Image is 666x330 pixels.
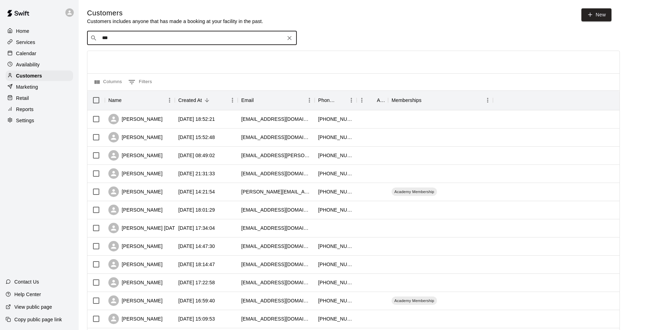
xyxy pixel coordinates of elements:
[392,189,437,195] span: Academy Membership
[178,297,215,304] div: 2025-08-14 16:59:40
[367,95,377,105] button: Sort
[392,298,437,303] span: Academy Membership
[254,95,264,105] button: Sort
[14,316,62,323] p: Copy public page link
[108,223,180,233] div: [PERSON_NAME] [DATE]
[6,71,73,81] a: Customers
[241,206,311,213] div: agreen1415@gmail.com
[6,59,73,70] a: Availability
[108,114,163,124] div: [PERSON_NAME]
[318,261,353,268] div: +13059782819
[178,225,215,232] div: 2025-08-15 17:34:04
[14,278,39,285] p: Contact Us
[108,314,163,324] div: [PERSON_NAME]
[178,152,215,159] div: 2025-08-18 08:49:02
[16,50,36,57] p: Calendar
[127,76,154,88] button: Show filters
[178,261,215,268] div: 2025-08-14 18:14:47
[14,303,52,310] p: View public page
[6,48,73,59] div: Calendar
[318,206,353,213] div: +18638994674
[318,279,353,286] div: +14803884923
[108,168,163,179] div: [PERSON_NAME]
[87,18,263,25] p: Customers includes anyone that has made a booking at your facility in the past.
[227,95,238,105] button: Menu
[241,315,311,322] div: kmhill2428@gmail.com
[238,90,315,110] div: Email
[377,90,385,110] div: Age
[336,95,346,105] button: Sort
[93,76,124,88] button: Select columns
[241,134,311,141] div: thecollettes613@gmail.com
[108,132,163,142] div: [PERSON_NAME]
[241,225,311,232] div: dawn657am@yahoo.com
[285,33,294,43] button: Clear
[202,95,212,105] button: Sort
[178,243,215,250] div: 2025-08-15 14:47:30
[318,315,353,322] div: +18634093135
[108,205,163,215] div: [PERSON_NAME]
[108,186,163,197] div: [PERSON_NAME]
[357,95,367,105] button: Menu
[108,241,163,251] div: [PERSON_NAME]
[6,104,73,115] a: Reports
[318,116,353,123] div: +18636609742
[346,95,357,105] button: Menu
[178,315,215,322] div: 2025-08-13 15:09:53
[6,37,73,47] a: Services
[241,90,254,110] div: Email
[16,28,29,35] p: Home
[6,93,73,103] a: Retail
[108,90,122,110] div: Name
[164,95,175,105] button: Menu
[241,261,311,268] div: fairy8448@gmail.com
[318,188,353,195] div: +18632218752
[108,277,163,288] div: [PERSON_NAME]
[178,206,215,213] div: 2025-08-15 18:01:29
[318,90,336,110] div: Phone Number
[108,295,163,306] div: [PERSON_NAME]
[178,188,215,195] div: 2025-08-17 14:21:54
[581,8,611,21] a: New
[16,106,34,113] p: Reports
[241,297,311,304] div: christyweatherholt@gmail.com
[241,188,311,195] div: ross.berling@gmail.com
[178,116,215,123] div: 2025-08-18 18:52:21
[241,170,311,177] div: summernorris@ymail.com
[14,291,41,298] p: Help Center
[318,297,353,304] div: +18636025439
[357,90,388,110] div: Age
[318,152,353,159] div: +18633989760
[87,8,263,18] h5: Customers
[318,134,353,141] div: +13213033273
[178,170,215,177] div: 2025-08-17 21:31:33
[241,243,311,250] div: mommaduck3@yahoo.com
[241,116,311,123] div: gigethmorrison@hotmail.com
[315,90,357,110] div: Phone Number
[108,259,163,270] div: [PERSON_NAME]
[6,115,73,126] a: Settings
[392,188,437,196] div: Academy Membership
[482,95,493,105] button: Menu
[16,61,40,68] p: Availability
[16,83,38,90] p: Marketing
[16,95,29,102] p: Retail
[318,243,353,250] div: +18637124617
[6,82,73,92] a: Marketing
[241,279,311,286] div: evajimenez906@gmail.com
[178,134,215,141] div: 2025-08-18 15:52:48
[422,95,431,105] button: Sort
[16,72,42,79] p: Customers
[304,95,315,105] button: Menu
[108,150,163,161] div: [PERSON_NAME]
[122,95,131,105] button: Sort
[16,117,34,124] p: Settings
[178,279,215,286] div: 2025-08-14 17:22:58
[175,90,238,110] div: Created At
